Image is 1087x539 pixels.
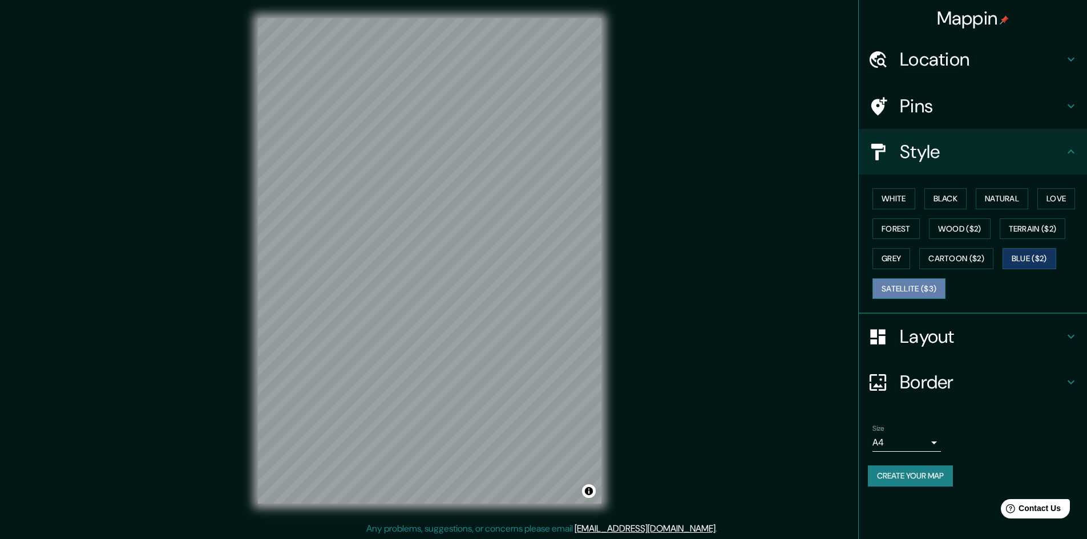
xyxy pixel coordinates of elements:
h4: Layout [900,325,1064,348]
div: Pins [859,83,1087,129]
button: Blue ($2) [1003,248,1056,269]
div: . [719,522,721,536]
div: Border [859,359,1087,405]
button: Black [924,188,967,209]
div: . [717,522,719,536]
button: Toggle attribution [582,484,596,498]
button: Create your map [868,465,953,487]
button: Forest [872,218,920,240]
h4: Pins [900,95,1064,117]
img: pin-icon.png [1000,15,1009,25]
iframe: Help widget launcher [985,495,1074,526]
h4: Mappin [937,7,1009,30]
button: Cartoon ($2) [919,248,993,269]
div: Layout [859,314,1087,359]
div: A4 [872,433,941,452]
label: Size [872,424,884,433]
button: Natural [976,188,1028,209]
h4: Location [900,48,1064,71]
button: Wood ($2) [929,218,991,240]
h4: Style [900,140,1064,163]
a: [EMAIL_ADDRESS][DOMAIN_NAME] [575,522,716,534]
button: Love [1037,188,1075,209]
button: White [872,188,915,209]
button: Satellite ($3) [872,278,945,299]
div: Location [859,37,1087,82]
button: Terrain ($2) [1000,218,1066,240]
div: Style [859,129,1087,175]
canvas: Map [258,18,601,504]
h4: Border [900,371,1064,394]
button: Grey [872,248,910,269]
p: Any problems, suggestions, or concerns please email . [366,522,717,536]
